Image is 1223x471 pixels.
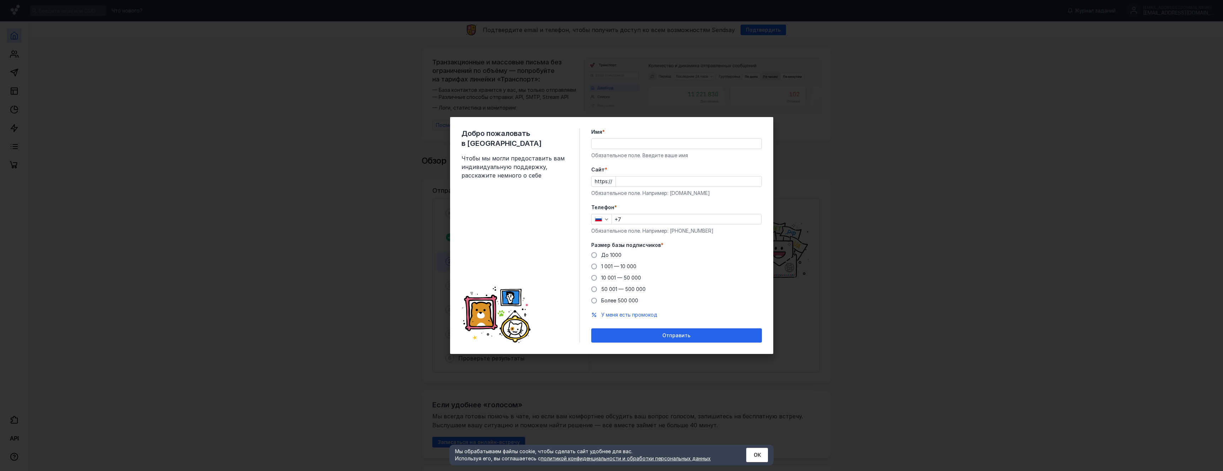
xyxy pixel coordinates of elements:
[591,204,614,211] span: Телефон
[601,297,638,303] span: Более 500 000
[591,128,602,136] span: Имя
[591,190,762,197] div: Обязательное поле. Например: [DOMAIN_NAME]
[601,286,646,292] span: 50 001 — 500 000
[591,166,605,173] span: Cайт
[591,152,762,159] div: Обязательное поле. Введите ваше имя
[601,312,657,318] span: У меня есть промокод
[591,227,762,234] div: Обязательное поле. Например: [PHONE_NUMBER]
[601,252,621,258] span: До 1000
[601,275,641,281] span: 10 001 — 50 000
[591,328,762,343] button: Отправить
[455,448,729,462] div: Мы обрабатываем файлы cookie, чтобы сделать сайт удобнее для вас. Используя его, вы соглашаетесь c
[601,263,636,269] span: 1 001 — 10 000
[601,311,657,318] button: У меня есть промокод
[461,154,568,180] span: Чтобы мы могли предоставить вам индивидуальную поддержку, расскажите немного о себе
[541,455,711,461] a: политикой конфиденциальности и обработки персональных данных
[662,333,690,339] span: Отправить
[591,242,661,249] span: Размер базы подписчиков
[746,448,768,462] button: ОК
[461,128,568,148] span: Добро пожаловать в [GEOGRAPHIC_DATA]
